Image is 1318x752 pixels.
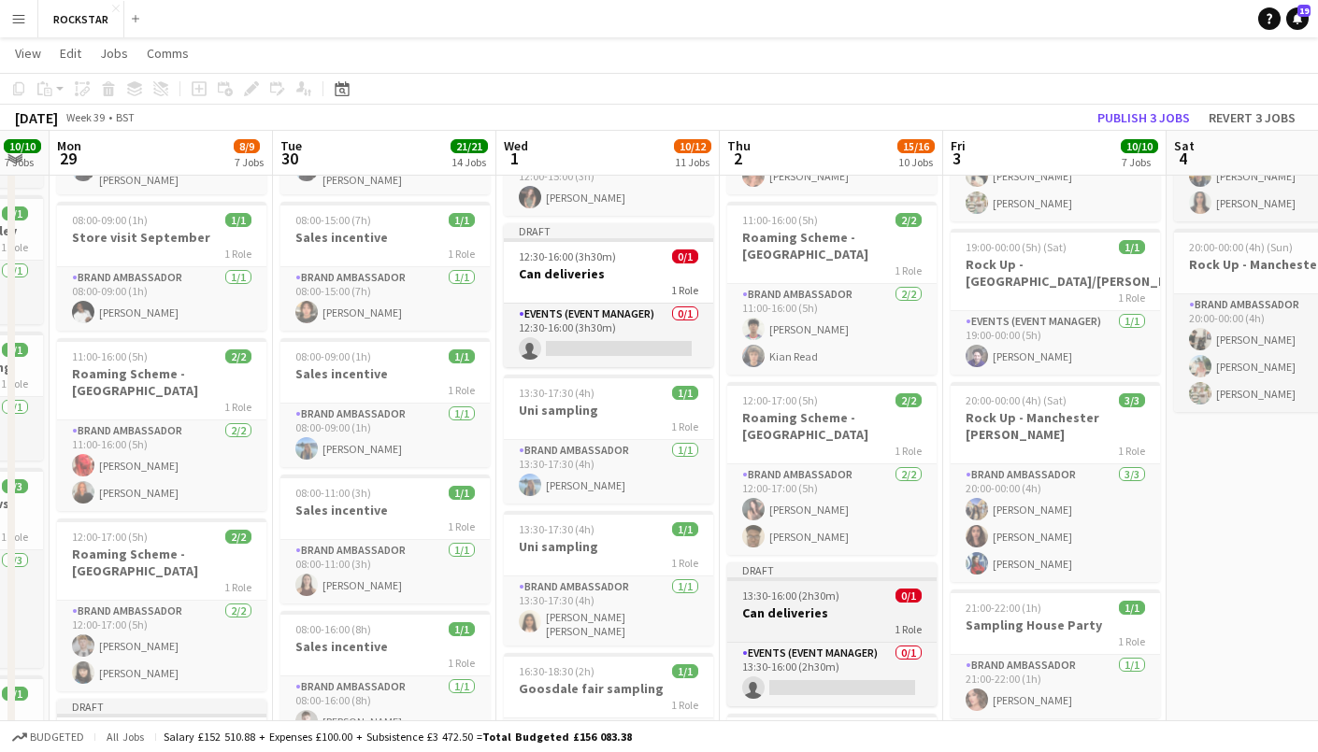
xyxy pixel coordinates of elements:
span: Jobs [100,45,128,62]
span: All jobs [103,730,148,744]
span: Sat [1174,137,1195,154]
div: [DATE] [15,108,58,127]
h3: Roaming Scheme - [GEOGRAPHIC_DATA] [727,229,937,262]
h3: Sales incentive [280,502,490,518]
a: Edit [52,41,89,65]
app-card-role: Brand Ambassador1/108:00-09:00 (1h)[PERSON_NAME] [280,404,490,467]
span: 2/2 [895,213,922,227]
span: 08:00-11:00 (3h) [295,486,371,500]
app-job-card: 12:00-17:00 (5h)2/2Roaming Scheme - [GEOGRAPHIC_DATA]1 RoleBrand Ambassador2/212:00-17:00 (5h)[PE... [57,518,266,691]
div: Draft [57,699,266,714]
span: 1 Role [671,283,698,297]
h3: Can deliveries [504,265,713,282]
h3: Rock Up - Manchester [PERSON_NAME] [951,409,1160,443]
span: Wed [504,137,528,154]
a: Jobs [93,41,136,65]
app-card-role: Brand Ambassador2/212:00-17:00 (5h)[PERSON_NAME][PERSON_NAME] [727,464,937,555]
span: 1/1 [2,206,28,220]
app-card-role: Brand Ambassador2/212:00-17:00 (5h)[PERSON_NAME][PERSON_NAME] [951,131,1160,221]
span: 0/1 [895,589,922,603]
span: 13:30-16:00 (2h30m) [742,589,839,603]
span: 1 Role [1,240,28,254]
app-job-card: 13:30-17:30 (4h)1/1Uni sampling1 RoleBrand Ambassador1/113:30-17:30 (4h)[PERSON_NAME] [PERSON_NAME] [504,511,713,646]
div: 10 Jobs [898,155,934,169]
button: Revert 3 jobs [1201,106,1303,130]
span: 1/1 [672,522,698,536]
button: Budgeted [9,727,87,747]
app-job-card: Draft12:30-16:00 (3h30m)0/1Can deliveries1 RoleEvents (Event Manager)0/112:30-16:00 (3h30m) [504,223,713,367]
span: 1 Role [224,247,251,261]
span: 1 Role [448,247,475,261]
span: 4 [1171,148,1195,169]
span: Comms [147,45,189,62]
app-job-card: 13:30-17:30 (4h)1/1Uni sampling1 RoleBrand Ambassador1/113:30-17:30 (4h)[PERSON_NAME] [504,375,713,504]
span: Total Budgeted £156 083.38 [482,730,632,744]
span: 1/1 [672,386,698,400]
span: 21/21 [451,139,488,153]
span: 19 [1297,5,1311,17]
span: 08:00-09:00 (1h) [72,213,148,227]
span: 30 [278,148,302,169]
app-card-role: Events (Event Manager)0/113:30-16:00 (2h30m) [727,643,937,706]
app-job-card: 11:00-16:00 (5h)2/2Roaming Scheme - [GEOGRAPHIC_DATA]1 RoleBrand Ambassador2/211:00-16:00 (5h)[PE... [57,338,266,511]
app-card-role: Brand Ambassador2/211:00-16:00 (5h)[PERSON_NAME][PERSON_NAME] [57,420,266,511]
span: 1 Role [1118,444,1145,458]
span: 2/2 [225,349,251,363]
app-card-role: Brand Ambassador1/108:00-16:00 (8h)[PERSON_NAME] [280,676,490,740]
app-job-card: 08:00-09:00 (1h)1/1Store visit September1 RoleBrand Ambassador1/108:00-09:00 (1h)[PERSON_NAME] [57,202,266,331]
app-job-card: 08:00-11:00 (3h)1/1Sales incentive1 RoleBrand Ambassador1/108:00-11:00 (3h)[PERSON_NAME] [280,475,490,603]
span: Edit [60,45,81,62]
div: Draft [504,223,713,238]
app-card-role: Brand Ambassador2/212:00-17:00 (5h)[PERSON_NAME][PERSON_NAME] [57,601,266,691]
div: 7 Jobs [1122,155,1157,169]
span: 19:00-00:00 (5h) (Sat) [966,240,1067,254]
app-card-role: Brand Ambassador1/121:00-22:00 (1h)[PERSON_NAME] [951,655,1160,718]
span: 1 Role [448,383,475,397]
app-job-card: 19:00-00:00 (5h) (Sat)1/1Rock Up - [GEOGRAPHIC_DATA]/[PERSON_NAME]1 RoleEvents (Event Manager)1/1... [951,229,1160,375]
button: Publish 3 jobs [1090,106,1197,130]
h3: Roaming Scheme - [GEOGRAPHIC_DATA] [727,409,937,443]
span: 10/10 [4,139,41,153]
div: 08:00-15:00 (7h)1/1Sales incentive1 RoleBrand Ambassador1/108:00-15:00 (7h)[PERSON_NAME] [280,202,490,331]
span: 1/1 [449,349,475,363]
span: 11:00-16:00 (5h) [742,213,818,227]
h3: Sales incentive [280,638,490,655]
span: 0/1 [672,249,698,263]
div: 12:00-17:00 (5h)2/2Roaming Scheme - [GEOGRAPHIC_DATA]1 RoleBrand Ambassador2/212:00-17:00 (5h)[PE... [727,382,937,555]
span: 21:00-22:00 (1h) [966,601,1041,615]
span: 1 Role [1118,634,1145,648]
app-job-card: 08:00-16:00 (8h)1/1Sales incentive1 RoleBrand Ambassador1/108:00-16:00 (8h)[PERSON_NAME] [280,611,490,740]
span: 1/1 [449,486,475,500]
h3: Rock Up - [GEOGRAPHIC_DATA]/[PERSON_NAME] [951,256,1160,290]
span: 1/1 [1119,601,1145,615]
a: 19 [1286,7,1309,30]
span: 15/16 [897,139,935,153]
app-job-card: Draft13:30-16:00 (2h30m)0/1Can deliveries1 RoleEvents (Event Manager)0/113:30-16:00 (2h30m) [727,562,937,706]
div: Salary £152 510.88 + Expenses £100.00 + Subsistence £3 472.50 = [164,730,632,744]
span: 2/2 [225,530,251,544]
h3: Uni sampling [504,538,713,555]
app-card-role: Events (Event Manager)0/112:30-16:00 (3h30m) [504,304,713,367]
app-card-role: Brand Ambassador1/113:30-17:30 (4h)[PERSON_NAME] [504,440,713,504]
span: Tue [280,137,302,154]
app-job-card: 08:00-09:00 (1h)1/1Sales incentive1 RoleBrand Ambassador1/108:00-09:00 (1h)[PERSON_NAME] [280,338,490,467]
div: Draft [727,562,937,577]
app-job-card: 11:00-16:00 (5h)2/2Roaming Scheme - [GEOGRAPHIC_DATA]1 RoleBrand Ambassador2/211:00-16:00 (5h)[PE... [727,202,937,375]
span: Thu [727,137,751,154]
app-card-role: Brand Ambassador2/211:00-16:00 (5h)[PERSON_NAME]Kian Read [727,284,937,375]
span: 08:00-09:00 (1h) [295,349,371,363]
span: 1 Role [1,376,28,390]
span: Budgeted [30,731,84,744]
h3: Uni sampling [504,402,713,419]
span: 08:00-15:00 (7h) [295,213,371,227]
span: View [15,45,41,62]
app-job-card: 20:00-00:00 (4h) (Sat)3/3Rock Up - Manchester [PERSON_NAME]1 RoleBrand Ambassador3/320:00-00:00 (... [951,382,1160,582]
div: 14 Jobs [451,155,487,169]
a: View [7,41,49,65]
span: 12:00-17:00 (5h) [742,393,818,407]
